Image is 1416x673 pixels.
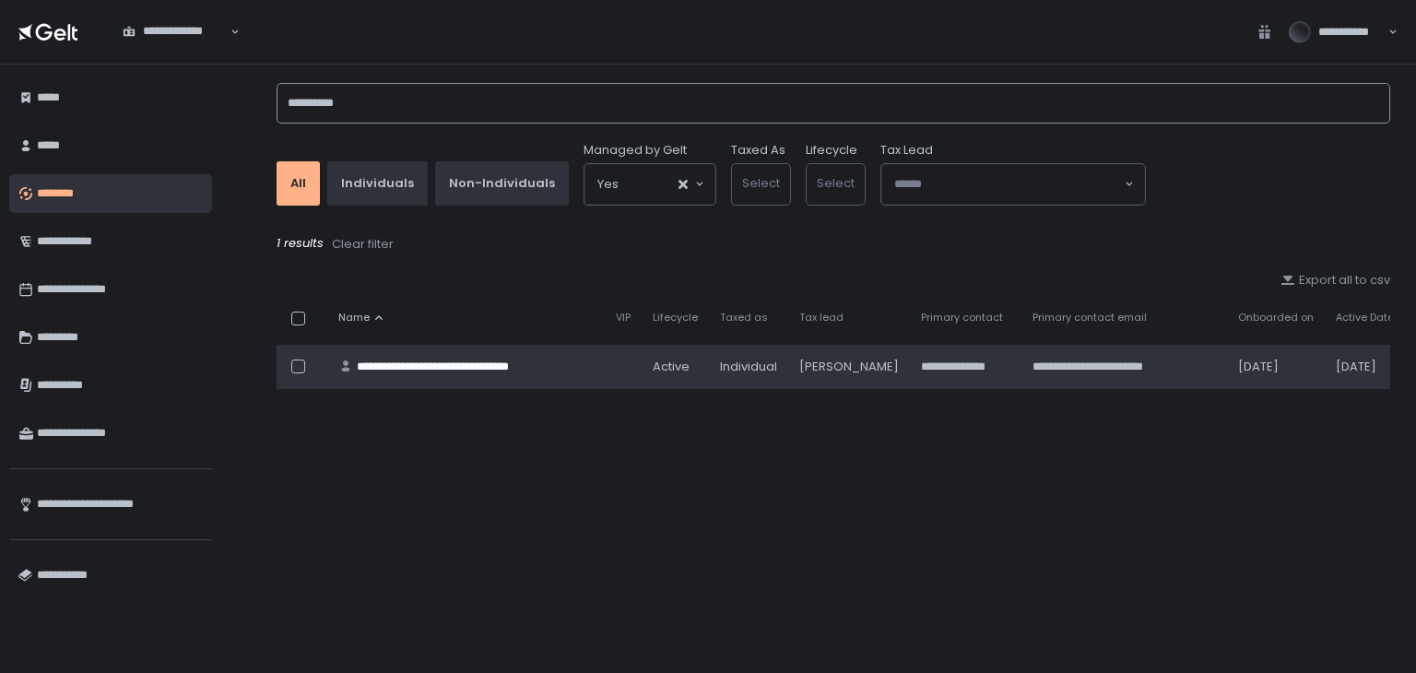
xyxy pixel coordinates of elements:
[449,175,555,192] div: Non-Individuals
[1032,311,1147,325] span: Primary contact email
[111,13,240,52] div: Search for option
[1238,311,1314,325] span: Onboarded on
[327,161,428,206] button: Individuals
[338,311,370,325] span: Name
[290,175,306,192] div: All
[123,40,229,58] input: Search for option
[435,161,569,206] button: Non-Individuals
[921,311,1003,325] span: Primary contact
[678,180,688,189] button: Clear Selected
[799,311,844,325] span: Tax lead
[720,359,777,375] div: Individual
[817,174,855,192] span: Select
[584,164,715,205] div: Search for option
[332,236,394,253] div: Clear filter
[731,142,785,159] label: Taxed As
[806,142,857,159] label: Lifecycle
[880,142,933,159] span: Tax Lead
[597,175,619,194] span: Yes
[1336,359,1394,375] div: [DATE]
[653,359,690,375] span: active
[331,235,395,254] button: Clear filter
[653,311,698,325] span: Lifecycle
[1238,359,1314,375] div: [DATE]
[584,142,687,159] span: Managed by Gelt
[616,311,631,325] span: VIP
[1280,272,1390,289] button: Export all to csv
[799,359,899,375] div: [PERSON_NAME]
[1336,311,1394,325] span: Active Date
[742,174,780,192] span: Select
[720,311,768,325] span: Taxed as
[619,175,677,194] input: Search for option
[894,175,1123,194] input: Search for option
[341,175,414,192] div: Individuals
[881,164,1145,205] div: Search for option
[277,161,320,206] button: All
[277,235,1390,254] div: 1 results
